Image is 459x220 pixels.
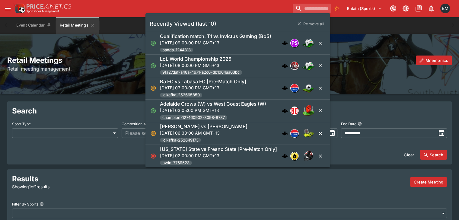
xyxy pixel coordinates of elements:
[160,152,277,159] p: [DATE] 02:00:00 PM GMT+13
[27,10,59,13] img: Sportsbook Management
[150,20,216,27] h5: Recently Viewed (last 10)
[150,130,156,136] svg: Suspended
[302,60,314,72] img: esports.png
[7,56,452,65] h2: Retail Meetings
[160,115,227,121] span: champion-127460902-8098-8787
[282,63,288,69] div: cerberus
[302,127,314,139] img: tennis.png
[160,56,231,62] h6: LoL World Championship 2025
[343,4,386,13] button: Select Tenant
[160,69,242,75] span: 9fa27daf-a48a-4671-a2c0-db1d64aa03bc
[160,78,246,85] h6: Ba FC vs Labasa FC [Pre-Match Only]
[282,153,288,159] div: cerberus
[282,108,288,114] div: cerberus
[291,129,298,137] img: lclkafka.png
[290,129,299,138] div: lclkafka
[150,153,156,159] svg: Closed
[332,4,342,13] button: No Bookmarks
[160,92,202,98] span: lclkafka-252665850
[438,2,452,15] button: Byron Monk
[160,137,201,143] span: lclkafka-252649173
[40,202,44,206] button: Filter By Sports
[282,40,288,46] img: logo-cerberus.svg
[150,108,156,114] svg: Open
[282,85,288,91] div: cerberus
[436,128,447,139] button: toggle date time picker
[282,63,288,69] img: logo-cerberus.svg
[13,17,55,34] button: Event Calendar
[12,174,151,183] h2: Results
[160,130,247,136] p: [DATE] 06:33:00 AM GMT+13
[160,47,193,53] span: panda-1244313
[282,108,288,114] img: logo-cerberus.svg
[291,62,298,70] img: pricekinetics.png
[410,177,447,187] button: Create a new meeting by adding events
[160,146,277,152] h6: [US_STATE] State vs Fresno State [Pre-Match Only]
[282,130,288,136] div: cerberus
[122,121,161,126] p: Competition Mnemonic
[12,121,31,126] p: Sport Type
[27,4,71,9] img: PriceKinetics
[160,101,266,107] h6: Adelaide Crows (W) vs West Coast Eagles (W)
[150,40,156,46] svg: Open
[150,85,156,91] svg: Suspended
[302,150,314,162] img: american_football.png
[290,152,299,160] div: bwin
[341,121,356,126] p: End Date
[150,63,156,69] svg: Open
[291,152,298,160] img: bwin.png
[290,39,299,47] div: pandascore
[290,84,299,92] div: lclkafka
[416,56,452,65] button: Mnemonics
[400,3,411,14] button: Toggle light/dark mode
[327,128,337,139] button: toggle date time picker
[125,129,218,137] span: Please select a sport
[426,3,437,14] button: Notifications
[413,3,424,14] button: Documentation
[302,82,314,94] img: soccer.png
[420,150,447,160] button: Search
[293,4,331,13] input: search
[12,106,447,116] h2: Search
[302,37,314,49] img: esports.png
[160,107,266,113] p: [DATE] 03:05:00 PM GMT+13
[388,3,399,14] button: Connected to PK
[290,107,299,115] div: championdata
[302,105,314,117] img: australian_rules.png
[290,62,299,70] div: pricekinetics
[2,3,13,14] button: open drawer
[160,160,192,166] span: bwin-7769523
[160,33,271,40] h6: Qualification match: T1 vs Invictus Gaming (Bo5)
[440,4,450,13] div: Byron Monk
[282,130,288,136] img: logo-cerberus.svg
[294,19,328,29] button: Remove all
[400,150,418,160] button: Clear
[160,123,247,130] h6: [PERSON_NAME] vs [PERSON_NAME]
[291,107,298,115] img: championdata.png
[7,65,452,72] h6: Retail meeting management.
[160,40,271,46] p: [DATE] 09:00:00 PM GMT+13
[282,153,288,159] img: logo-cerberus.svg
[291,39,298,47] img: pandascore.png
[12,202,38,207] p: Filter By Sports
[160,62,242,69] p: [DATE] 08:00:00 PM GMT+13
[12,183,151,190] p: Showing 1 of 1 results
[358,122,362,126] button: End Date
[282,85,288,91] img: logo-cerberus.svg
[56,17,98,34] button: Retail Meetings
[13,2,25,14] img: PriceKinetics Logo
[282,40,288,46] div: cerberus
[160,84,246,91] p: [DATE] 03:00:00 PM GMT+13
[291,84,298,92] img: lclkafka.png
